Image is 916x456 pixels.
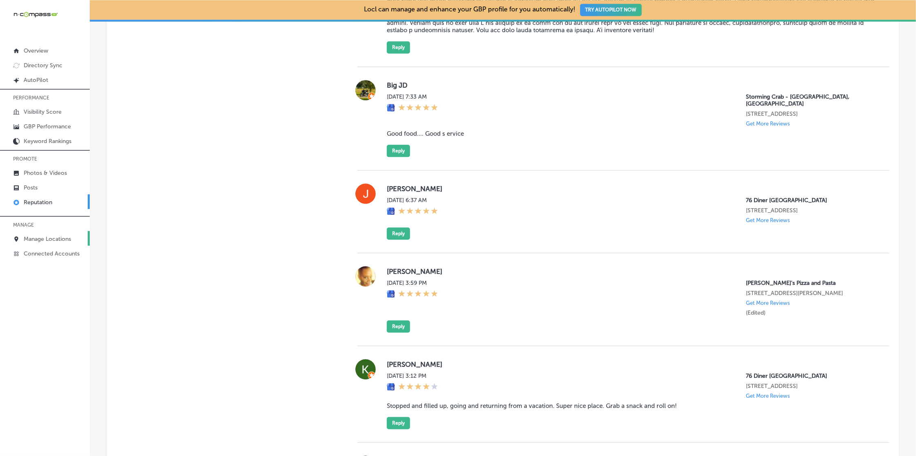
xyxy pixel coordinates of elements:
p: Ronnally's Pizza and Pasta [746,280,876,286]
div: 4 Stars [398,383,438,392]
p: Reputation [24,199,52,206]
img: 660ab0bf-5cc7-4cb8-ba1c-48b5ae0f18e60NCTV_CLogo_TV_Black_-500x88.png [13,11,58,18]
button: Reply [387,145,410,157]
p: Get More Reviews [746,300,790,306]
label: [DATE] 3:12 PM [387,372,438,379]
label: (Edited) [746,309,765,316]
label: [DATE] 3:59 PM [387,280,438,286]
blockquote: Stopped and filled up, going and returning from a vacation. Super nice place. Grab a snack and ro... [387,402,876,410]
p: Keyword Rankings [24,138,71,145]
p: Photos & Videos [24,170,67,176]
blockquote: Good food.... Good s ervice [387,130,876,137]
p: 76 Diner Coopersville [746,372,876,379]
label: [DATE] 6:37 AM [387,197,438,204]
div: 5 Stars [398,104,438,112]
p: 76 Diner Coopersville [746,197,876,204]
p: Posts [24,184,38,191]
p: Manage Locations [24,236,71,242]
p: 329 S. 48th Ave [746,207,876,214]
p: Get More Reviews [746,217,790,223]
button: Reply [387,41,410,53]
p: GBP Performance [24,123,71,130]
div: 5 Stars [398,207,438,216]
label: [PERSON_NAME] [387,267,876,275]
p: Get More Reviews [746,121,790,127]
button: Reply [387,320,410,333]
button: Reply [387,227,410,240]
p: Visibility Score [24,108,62,115]
p: Directory Sync [24,62,62,69]
p: 1756 eglin st [746,110,876,117]
label: [DATE] 7:33 AM [387,93,438,100]
label: [PERSON_NAME] [387,185,876,193]
p: 329 S. 48th Ave [746,383,876,390]
label: Big JD [387,81,876,89]
label: [PERSON_NAME] [387,360,876,368]
p: Get More Reviews [746,393,790,399]
button: Reply [387,417,410,429]
p: AutoPilot [24,77,48,84]
p: Overview [24,47,48,54]
p: Connected Accounts [24,250,80,257]
p: Storming Crab - Rapid City, SD [746,93,876,107]
button: TRY AUTOPILOT NOW [580,4,642,16]
p: 1560 Woodlane Dr [746,290,876,297]
div: 5 Stars [398,290,438,299]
